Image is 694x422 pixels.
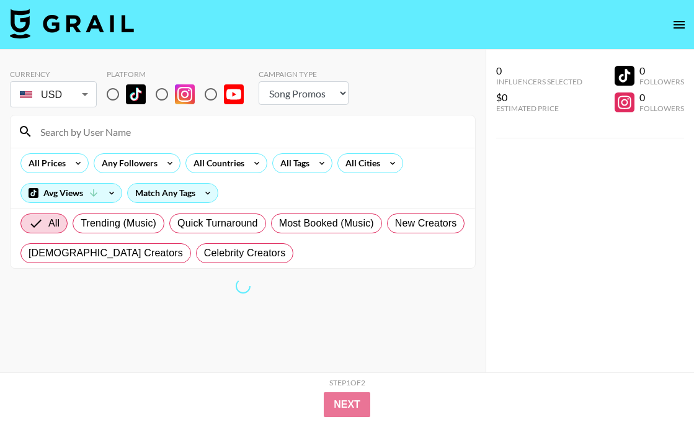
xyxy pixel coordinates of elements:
div: All Tags [273,154,312,173]
div: Followers [639,77,684,86]
img: YouTube [224,84,244,104]
div: $0 [496,91,582,104]
input: Search by User Name [33,122,468,141]
span: [DEMOGRAPHIC_DATA] Creators [29,246,183,261]
span: New Creators [395,216,457,231]
div: Currency [10,70,97,79]
button: Next [324,392,370,417]
div: 0 [496,65,582,77]
div: Estimated Price [496,104,582,113]
div: Avg Views [21,184,122,202]
div: USD [12,84,94,105]
span: Most Booked (Music) [279,216,374,231]
div: All Prices [21,154,68,173]
div: Any Followers [94,154,160,173]
div: Campaign Type [259,70,349,79]
div: Influencers Selected [496,77,582,86]
div: Platform [107,70,254,79]
div: Match Any Tags [128,184,218,202]
img: TikTok [126,84,146,104]
div: All Countries [186,154,247,173]
span: Trending (Music) [81,216,156,231]
img: Grail Talent [10,9,134,38]
iframe: Drift Widget Chat Controller [632,360,679,407]
span: Quick Turnaround [177,216,258,231]
img: Instagram [175,84,195,104]
div: 0 [639,91,684,104]
div: All Cities [338,154,383,173]
div: Followers [639,104,684,113]
div: Step 1 of 2 [329,378,365,387]
span: Refreshing bookers, clients, countries, tags, cities, talent, talent... [236,279,251,294]
button: open drawer [667,12,692,37]
span: Celebrity Creators [204,246,286,261]
span: All [48,216,60,231]
div: 0 [639,65,684,77]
